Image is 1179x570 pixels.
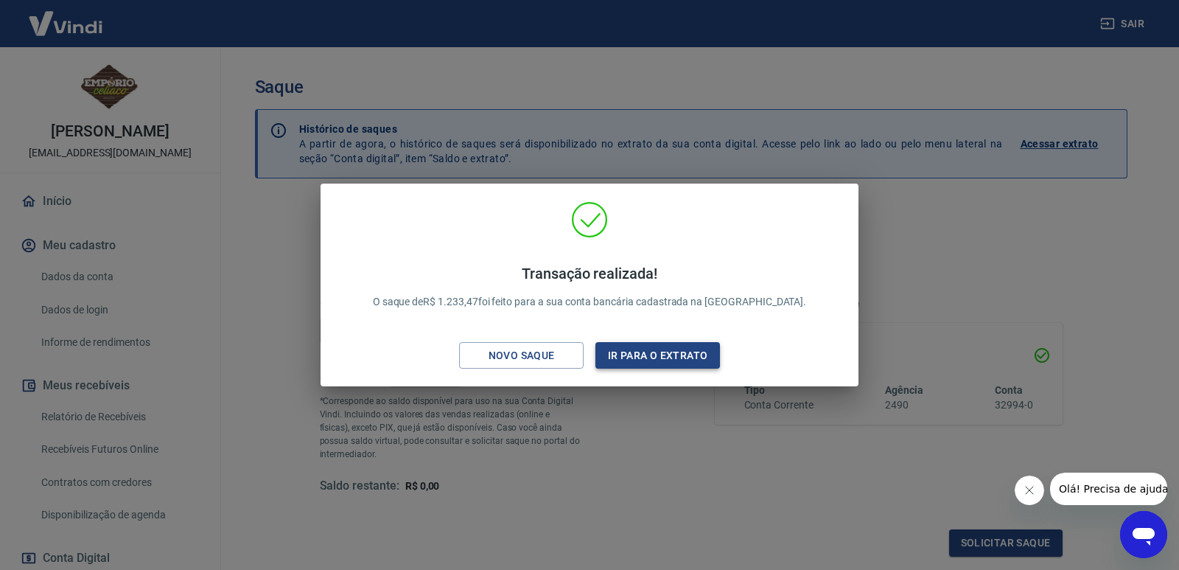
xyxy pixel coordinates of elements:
iframe: Fechar mensagem [1015,476,1044,505]
p: O saque de R$ 1.233,47 foi feito para a sua conta bancária cadastrada na [GEOGRAPHIC_DATA]. [373,265,807,310]
h4: Transação realizada! [373,265,807,282]
button: Novo saque [459,342,584,369]
div: Novo saque [471,347,573,365]
iframe: Mensagem da empresa [1050,473,1167,505]
span: Olá! Precisa de ajuda? [9,10,124,22]
iframe: Botão para abrir a janela de mensagens [1120,511,1167,558]
button: Ir para o extrato [595,342,720,369]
